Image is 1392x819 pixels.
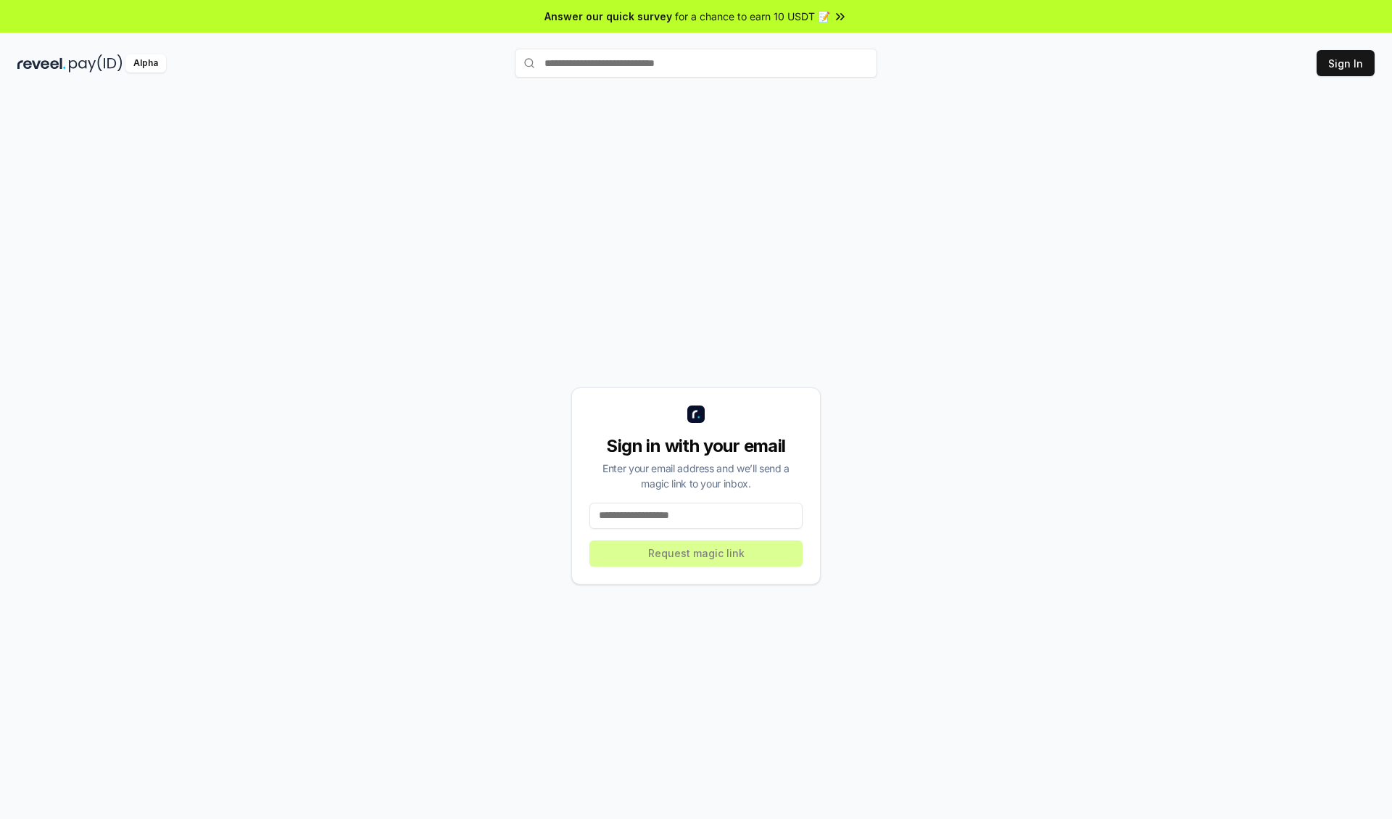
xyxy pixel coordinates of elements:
div: Enter your email address and we’ll send a magic link to your inbox. [589,461,803,491]
img: reveel_dark [17,54,66,73]
img: logo_small [687,406,705,423]
button: Sign In [1317,50,1375,76]
span: for a chance to earn 10 USDT 📝 [675,9,830,24]
img: pay_id [69,54,123,73]
div: Alpha [125,54,166,73]
div: Sign in with your email [589,435,803,458]
span: Answer our quick survey [544,9,672,24]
